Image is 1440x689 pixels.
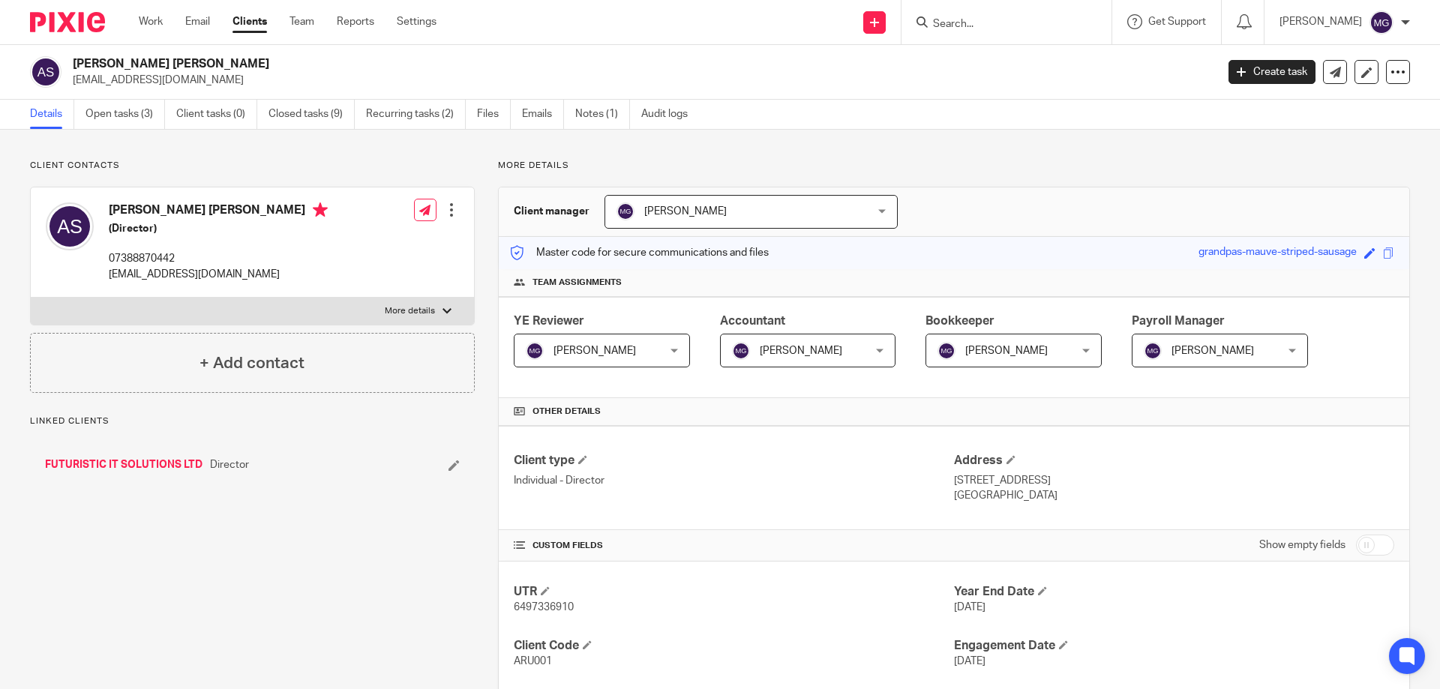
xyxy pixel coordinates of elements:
p: 07388870442 [109,251,328,266]
h4: Address [954,453,1394,469]
p: More details [498,160,1410,172]
p: [EMAIL_ADDRESS][DOMAIN_NAME] [73,73,1206,88]
span: YE Reviewer [514,315,584,327]
p: More details [385,305,435,317]
p: Individual - Director [514,473,954,488]
a: Clients [232,14,267,29]
a: Open tasks (3) [85,100,165,129]
span: Payroll Manager [1132,315,1225,327]
a: Audit logs [641,100,699,129]
span: [DATE] [954,656,985,667]
h4: Engagement Date [954,638,1394,654]
i: Primary [313,202,328,217]
span: Other details [532,406,601,418]
a: Email [185,14,210,29]
span: [PERSON_NAME] [760,346,842,356]
p: [EMAIL_ADDRESS][DOMAIN_NAME] [109,267,328,282]
input: Search [931,18,1066,31]
img: svg%3E [1144,342,1162,360]
img: Pixie [30,12,105,32]
h2: [PERSON_NAME] [PERSON_NAME] [73,56,979,72]
a: Team [289,14,314,29]
p: Master code for secure communications and files [510,245,769,260]
a: Emails [522,100,564,129]
a: FUTURISTIC IT SOLUTIONS LTD [45,457,202,472]
span: Director [210,457,249,472]
img: svg%3E [30,56,61,88]
img: svg%3E [46,202,94,250]
a: Client tasks (0) [176,100,257,129]
p: [STREET_ADDRESS] [954,473,1394,488]
a: Details [30,100,74,129]
a: Work [139,14,163,29]
h4: [PERSON_NAME] [PERSON_NAME] [109,202,328,221]
h4: CUSTOM FIELDS [514,540,954,552]
span: Get Support [1148,16,1206,27]
span: 6497336910 [514,602,574,613]
span: Team assignments [532,277,622,289]
p: [PERSON_NAME] [1279,14,1362,29]
span: Accountant [720,315,785,327]
a: Files [477,100,511,129]
a: Closed tasks (9) [268,100,355,129]
a: Notes (1) [575,100,630,129]
h4: UTR [514,584,954,600]
img: svg%3E [937,342,955,360]
h4: Year End Date [954,584,1394,600]
img: svg%3E [732,342,750,360]
h5: (Director) [109,221,328,236]
span: [PERSON_NAME] [965,346,1048,356]
span: ARU001 [514,656,552,667]
div: grandpas-mauve-striped-sausage [1198,244,1357,262]
a: Settings [397,14,436,29]
a: Recurring tasks (2) [366,100,466,129]
p: [GEOGRAPHIC_DATA] [954,488,1394,503]
span: [PERSON_NAME] [644,206,727,217]
p: Client contacts [30,160,475,172]
a: Create task [1228,60,1315,84]
img: svg%3E [616,202,634,220]
span: [PERSON_NAME] [1171,346,1254,356]
label: Show empty fields [1259,538,1345,553]
span: [PERSON_NAME] [553,346,636,356]
span: [DATE] [954,602,985,613]
img: svg%3E [526,342,544,360]
p: Linked clients [30,415,475,427]
h4: + Add contact [199,352,304,375]
a: Reports [337,14,374,29]
img: svg%3E [1369,10,1393,34]
span: Bookkeeper [925,315,994,327]
h4: Client Code [514,638,954,654]
h3: Client manager [514,204,589,219]
h4: Client type [514,453,954,469]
